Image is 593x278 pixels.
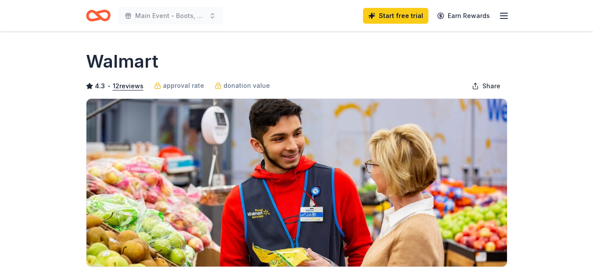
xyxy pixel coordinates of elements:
a: Home [86,5,111,26]
span: • [107,83,110,90]
button: Main Event - Boots, Bubbles and BBQ [118,7,223,25]
h1: Walmart [86,49,158,74]
span: 4.3 [95,81,105,91]
button: 12reviews [113,81,144,91]
a: donation value [215,80,270,91]
a: Start free trial [363,8,428,24]
a: Earn Rewards [432,8,495,24]
span: Main Event - Boots, Bubbles and BBQ [135,11,205,21]
button: Share [465,77,507,95]
a: approval rate [154,80,204,91]
span: Share [482,81,500,91]
img: Image for Walmart [86,99,507,267]
span: approval rate [163,80,204,91]
span: donation value [223,80,270,91]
